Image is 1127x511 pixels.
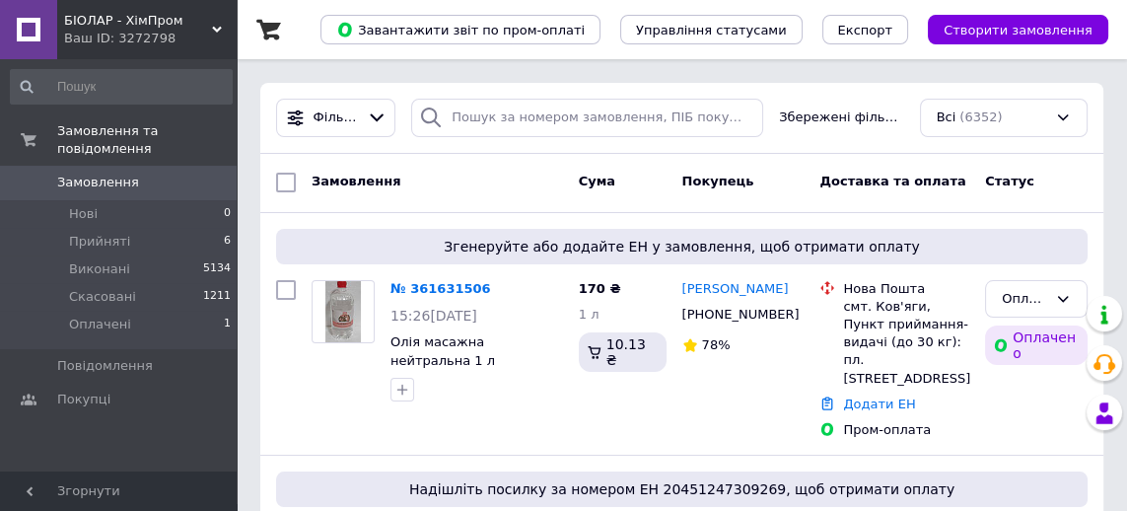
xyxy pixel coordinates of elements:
[203,260,231,278] span: 5134
[224,233,231,251] span: 6
[822,15,909,44] button: Експорт
[69,233,130,251] span: Прийняті
[69,288,136,306] span: Скасовані
[636,23,787,37] span: Управління статусами
[620,15,803,44] button: Управління статусами
[284,479,1080,499] span: Надішліть посилку за номером ЕН 20451247309269, щоб отримати оплату
[320,15,600,44] button: Завантажити звіт по пром-оплаті
[69,260,130,278] span: Виконані
[959,109,1002,124] span: (6352)
[1002,289,1047,310] div: Оплачено
[985,326,1088,365] div: Оплачено
[390,334,495,368] a: Олія масажна нейтральна 1 л
[819,174,965,188] span: Доставка та оплата
[843,421,969,439] div: Пром-оплата
[390,308,477,324] span: 15:26[DATE]
[937,109,956,127] span: Всі
[224,205,231,223] span: 0
[843,298,969,388] div: смт. Ков'яги, Пункт приймання-видачі (до 30 кг): пл. [STREET_ADDRESS]
[411,99,763,137] input: Пошук за номером замовлення, ПІБ покупця, номером телефону, Email, номером накладної
[64,12,212,30] span: БІОЛАР - ХімПром
[336,21,585,38] span: Завантажити звіт по пром-оплаті
[64,30,237,47] div: Ваш ID: 3272798
[985,174,1034,188] span: Статус
[314,109,359,127] span: Фільтри
[944,23,1092,37] span: Створити замовлення
[57,391,110,408] span: Покупці
[69,205,98,223] span: Нові
[779,109,904,127] span: Збережені фільтри:
[702,337,731,352] span: 78%
[682,280,789,299] a: [PERSON_NAME]
[203,288,231,306] span: 1211
[843,397,915,411] a: Додати ЕН
[57,122,237,158] span: Замовлення та повідомлення
[10,69,233,105] input: Пошук
[325,281,360,342] img: Фото товару
[579,332,667,372] div: 10.13 ₴
[838,23,893,37] span: Експорт
[390,281,491,296] a: № 361631506
[843,280,969,298] div: Нова Пошта
[312,174,400,188] span: Замовлення
[579,281,621,296] span: 170 ₴
[678,302,791,328] div: [PHONE_NUMBER]
[69,316,131,333] span: Оплачені
[312,280,375,343] a: Фото товару
[284,237,1080,256] span: Згенеруйте або додайте ЕН у замовлення, щоб отримати оплату
[928,15,1108,44] button: Створити замовлення
[57,357,153,375] span: Повідомлення
[579,174,615,188] span: Cума
[57,174,139,191] span: Замовлення
[579,307,599,322] span: 1 л
[224,316,231,333] span: 1
[682,174,754,188] span: Покупець
[908,22,1108,36] a: Створити замовлення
